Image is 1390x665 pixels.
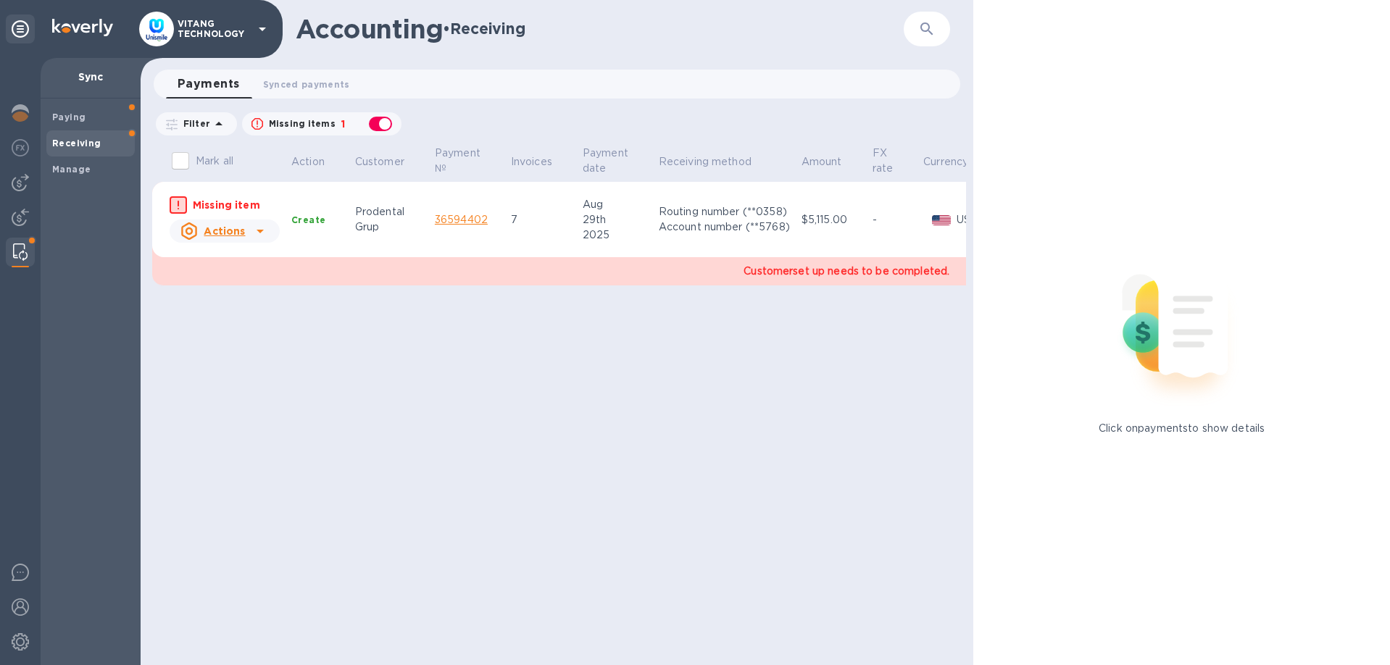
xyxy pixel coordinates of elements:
a: 36594402 [435,214,488,225]
span: Payment date [583,146,647,176]
span: FX rate [873,146,912,176]
p: Payment date [583,146,628,176]
p: 7 [511,212,571,227]
p: Receiving method [659,154,752,170]
div: Aug [583,197,647,212]
button: Missing items1 [242,112,401,135]
h2: • Receiving [443,20,525,38]
div: Grup [355,219,423,235]
b: Create [291,214,325,225]
p: Amount [802,154,842,170]
b: Receiving [52,138,101,149]
p: Action [291,154,325,170]
b: Paying [52,112,86,122]
p: Invoices [511,154,552,170]
span: Currency [923,154,987,170]
div: Prodental [355,204,423,219]
span: Payments [178,74,240,94]
p: $5,115.00 [802,212,861,227]
div: Account number (**5768) [659,219,790,235]
p: FX rate [873,146,894,176]
p: Click on payments to show details [1099,421,1265,436]
span: Payment № [435,146,499,176]
img: Foreign exchange [12,139,29,156]
p: Sync [52,70,129,84]
div: Routing number (**0358) [659,204,790,219]
u: Actions [204,225,245,237]
p: Payment № [435,146,480,176]
p: Customer set up needs to be completed. [744,264,949,279]
span: Synced payments [263,77,350,92]
p: USD [957,212,978,227]
div: 2025 [583,227,647,243]
span: Amount [802,154,861,170]
span: Customer [355,154,423,170]
p: Missing items [269,117,336,130]
span: Invoices [511,154,571,170]
p: 1 [341,117,345,132]
p: Missing item [193,198,280,212]
p: Customer [355,154,404,170]
h1: Accounting [296,14,443,44]
p: VITANG TECHNOLOGY [178,19,250,39]
p: Filter [178,117,210,130]
img: Logo [52,19,113,36]
img: USD [932,215,952,225]
p: Mark all [196,154,233,169]
p: Currency [923,154,968,170]
p: - [873,212,912,227]
span: Action [291,154,344,170]
div: Unpin categories [6,14,35,43]
span: Receiving method [659,154,770,170]
div: 29th [583,212,647,227]
b: Manage [52,164,91,175]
